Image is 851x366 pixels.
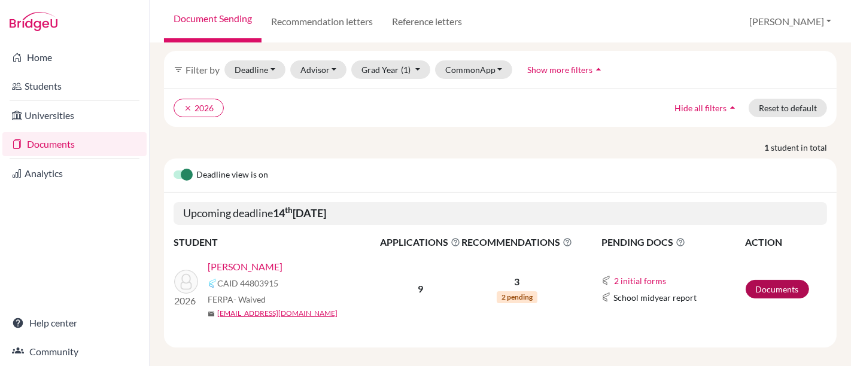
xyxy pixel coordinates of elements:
[174,294,198,308] p: 2026
[174,202,827,225] h5: Upcoming deadline
[2,340,147,364] a: Community
[10,12,57,31] img: Bridge-U
[224,60,285,79] button: Deadline
[174,99,224,117] button: clear2026
[613,291,697,304] span: School midyear report
[285,205,293,215] sup: th
[727,102,738,114] i: arrow_drop_up
[233,294,266,304] span: - Waived
[517,60,615,79] button: Show more filtersarrow_drop_up
[435,60,513,79] button: CommonApp
[613,274,667,288] button: 2 initial forms
[380,235,460,249] span: APPLICATIONS
[2,45,147,69] a: Home
[196,168,268,182] span: Deadline view is on
[746,280,809,298] a: Documents
[208,310,215,318] span: mail
[745,234,827,250] th: ACTION
[749,99,827,117] button: Reset to default
[2,161,147,185] a: Analytics
[208,293,266,306] span: FERPA
[217,277,278,289] span: CAID 44803915
[418,283,423,294] b: 9
[461,235,572,249] span: RECOMMENDATIONS
[592,63,604,75] i: arrow_drop_up
[2,74,147,98] a: Students
[601,276,611,285] img: Common App logo
[744,10,837,33] button: [PERSON_NAME]
[527,65,592,75] span: Show more filters
[351,60,430,79] button: Grad Year(1)
[174,270,198,294] img: Paiva, Pedro
[208,279,217,288] img: Common App logo
[174,234,379,250] th: STUDENT
[2,311,147,335] a: Help center
[674,103,727,113] span: Hide all filters
[461,274,572,289] p: 3
[273,206,326,219] b: 14 [DATE]
[290,60,347,79] button: Advisor
[764,141,771,154] strong: 1
[186,64,220,75] span: Filter by
[497,291,537,303] span: 2 pending
[771,141,837,154] span: student in total
[174,65,183,74] i: filter_list
[401,65,411,75] span: (1)
[217,308,338,319] a: [EMAIL_ADDRESS][DOMAIN_NAME]
[664,99,749,117] button: Hide all filtersarrow_drop_up
[2,132,147,156] a: Documents
[208,260,282,274] a: [PERSON_NAME]
[601,235,744,249] span: PENDING DOCS
[601,292,611,302] img: Common App logo
[184,104,192,112] i: clear
[2,103,147,127] a: Universities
